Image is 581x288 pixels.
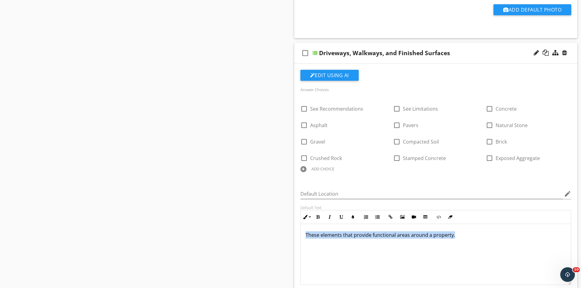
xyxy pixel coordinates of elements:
div: Driveways, Walkways, and Finished Surfaces [319,49,450,57]
button: Clear Formatting [444,211,456,223]
button: Underline (Ctrl+U) [335,211,347,223]
button: Insert Video [408,211,420,223]
span: Stamped Concrete [403,155,446,162]
input: Default Location [300,189,563,199]
i: check_box_outline_blank [300,46,310,60]
span: Crushed Rock [310,155,342,162]
span: Gravel [310,138,325,145]
button: Bold (Ctrl+B) [312,211,324,223]
button: Italic (Ctrl+I) [324,211,335,223]
div: ADD CHOICE [311,166,334,171]
span: See Recommendations [310,105,363,112]
button: Code View [433,211,444,223]
span: Brick [496,138,507,145]
button: Edit Using AI [300,70,359,81]
i: edit [564,190,571,197]
span: Exposed Aggregate [496,155,540,162]
button: Unordered List [372,211,383,223]
button: Insert Image (Ctrl+P) [396,211,408,223]
span: 10 [573,267,580,272]
span: Concrete [496,105,517,112]
span: See Limitations [403,105,438,112]
button: Ordered List [360,211,372,223]
span: Asphalt [310,122,328,129]
iframe: Intercom live chat [560,267,575,282]
p: These elements that provide functional areas around a property. [306,231,566,239]
div: Default Text [300,205,572,210]
button: Insert Link (Ctrl+K) [385,211,396,223]
span: Natural Stone [496,122,528,129]
button: Colors [347,211,359,223]
button: Inline Style [301,211,312,223]
button: Add Default Photo [493,4,571,15]
button: Insert Table [420,211,431,223]
label: Answer Choices [300,87,329,92]
span: Compacted Soil [403,138,439,145]
span: Pavers [403,122,418,129]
